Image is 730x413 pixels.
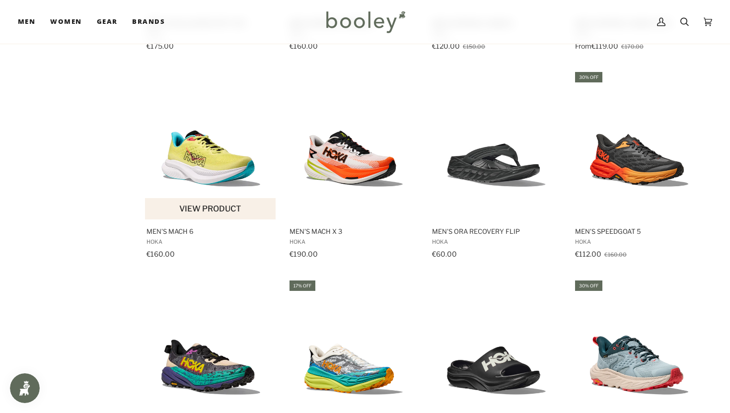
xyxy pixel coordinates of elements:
[322,7,409,36] img: Booley
[432,42,460,50] span: €120.00
[146,250,175,258] span: €160.00
[290,42,318,50] span: €160.00
[290,238,418,245] span: Hoka
[432,238,561,245] span: Hoka
[431,70,562,262] a: Men's Ora Recovery Flip
[50,17,81,27] span: Women
[288,79,420,211] img: Hoka Men's Mach X 3 White / Neon Tangerine - Booley Galway
[575,238,704,245] span: Hoka
[290,280,315,291] div: 17% off
[575,250,601,258] span: €112.00
[575,42,591,50] span: From
[97,17,118,27] span: Gear
[145,198,276,219] button: View product
[432,227,561,236] span: Men's Ora Recovery Flip
[290,250,318,258] span: €190.00
[574,70,705,262] a: Men's Speedgoat 5
[575,227,704,236] span: Men's Speedgoat 5
[621,43,644,50] span: €170.00
[575,72,602,82] div: 30% off
[18,17,35,27] span: Men
[575,280,602,291] div: 30% off
[432,250,457,258] span: €60.00
[132,17,165,27] span: Brands
[290,227,418,236] span: Men's Mach X 3
[146,227,275,236] span: Men's Mach 6
[604,251,627,258] span: €160.00
[288,70,420,262] a: Men's Mach X 3
[145,79,277,211] img: Hoka Men's Mach 6 Yuzu / Cielo Blue - Booley Galway
[591,42,618,50] span: €119.00
[146,238,275,245] span: Hoka
[10,373,40,403] iframe: Button to open loyalty program pop-up
[431,79,562,211] img: Hoka Men's Ora Recovery Flip 2 Black / Dark Gull Gray - Booley Galway
[146,42,174,50] span: €175.00
[463,43,485,50] span: €150.00
[145,70,277,262] a: Men's Mach 6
